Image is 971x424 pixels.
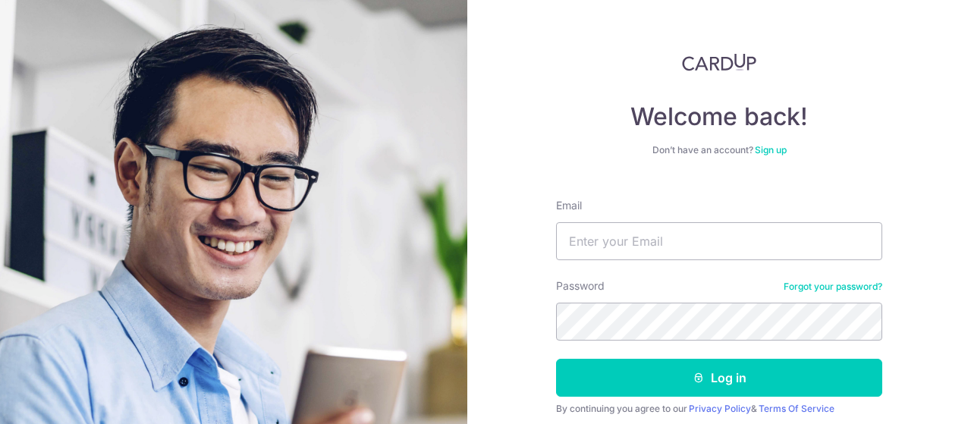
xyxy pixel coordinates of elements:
[759,403,834,414] a: Terms Of Service
[556,359,882,397] button: Log in
[689,403,751,414] a: Privacy Policy
[755,144,787,155] a: Sign up
[784,281,882,293] a: Forgot your password?
[556,403,882,415] div: By continuing you agree to our &
[556,278,605,294] label: Password
[556,198,582,213] label: Email
[556,222,882,260] input: Enter your Email
[556,102,882,132] h4: Welcome back!
[682,53,756,71] img: CardUp Logo
[556,144,882,156] div: Don’t have an account?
